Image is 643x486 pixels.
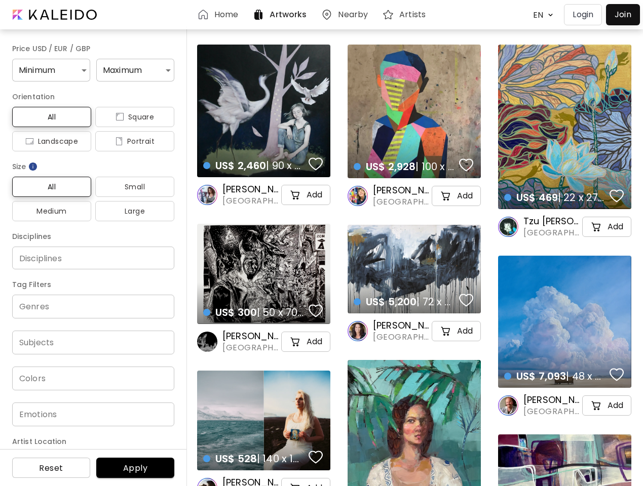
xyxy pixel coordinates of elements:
[12,278,174,291] h6: Tag Filters
[20,463,82,473] span: Reset
[197,330,330,353] a: [PERSON_NAME] [PERSON_NAME][GEOGRAPHIC_DATA], [GEOGRAPHIC_DATA]cart-iconAdd
[103,135,166,147] span: Portrait
[12,160,174,173] h6: Size
[103,205,166,217] span: Large
[95,107,174,127] button: iconSquare
[12,177,91,197] button: All
[289,336,301,348] img: cart-icon
[373,332,430,343] span: [GEOGRAPHIC_DATA], [GEOGRAPHIC_DATA]
[115,137,123,145] img: icon
[354,295,456,308] h4: | 72 x 48 inch
[12,230,174,242] h6: Disciplines
[95,177,174,197] button: Small
[432,321,481,341] button: cart-iconAdd
[432,186,481,206] button: cart-iconAdd
[523,394,580,406] h6: [PERSON_NAME]
[440,190,452,202] img: cart-icon
[96,458,174,478] button: Apply
[222,183,279,195] h6: [PERSON_NAME]
[457,290,476,310] button: favorites
[12,107,91,127] button: All
[289,189,301,201] img: cart-icon
[607,186,626,206] button: favorites
[608,400,623,411] h5: Add
[373,184,430,196] h6: [PERSON_NAME]
[348,45,481,178] a: US$ 2,928| 100 x 100 cmfavoriteshttps://cdn.kaleido.art/CDN/Artwork/169798/Primary/medium.webp?up...
[104,463,166,473] span: Apply
[348,225,481,313] a: US$ 5,200| 72 x 48 inchfavoriteshttps://cdn.kaleido.art/CDN/Artwork/174515/Primary/medium.webp?up...
[306,447,325,467] button: favorites
[440,325,452,337] img: cart-icon
[373,196,430,208] span: [GEOGRAPHIC_DATA], [GEOGRAPHIC_DATA]
[12,458,90,478] button: Reset
[20,181,83,193] span: All
[307,190,322,200] h5: Add
[321,9,372,21] a: Nearby
[523,406,580,417] span: [GEOGRAPHIC_DATA], [GEOGRAPHIC_DATA]
[348,319,481,343] a: [PERSON_NAME][GEOGRAPHIC_DATA], [GEOGRAPHIC_DATA]cart-iconAdd
[590,399,602,412] img: cart-icon
[306,154,325,174] button: favorites
[215,158,266,173] span: US$ 2,460
[545,10,556,20] img: arrow down
[348,184,481,208] a: [PERSON_NAME][GEOGRAPHIC_DATA], [GEOGRAPHIC_DATA]cart-iconAdd
[20,205,83,217] span: Medium
[12,201,91,221] button: Medium
[366,159,415,174] span: US$ 2,928
[608,222,623,232] h5: Add
[270,11,307,19] h6: Artworks
[214,11,238,19] h6: Home
[252,9,311,21] a: Artworks
[222,342,279,353] span: [GEOGRAPHIC_DATA], [GEOGRAPHIC_DATA]
[281,332,330,352] button: cart-iconAdd
[306,301,325,321] button: favorites
[582,395,631,416] button: cart-iconAdd
[197,224,330,324] a: US$ 300| 50 x 70 cmfavoriteshttps://cdn.kaleido.art/CDN/Artwork/171422/Primary/medium.webp?update...
[203,452,306,465] h4: | 140 x 100 cm
[573,9,593,21] p: Login
[12,59,90,82] div: Minimum
[457,155,476,175] button: favorites
[96,59,174,82] div: Maximum
[523,227,580,238] span: [GEOGRAPHIC_DATA], [GEOGRAPHIC_DATA]
[590,221,602,233] img: cart-icon
[197,183,330,207] a: [PERSON_NAME][GEOGRAPHIC_DATA], [GEOGRAPHIC_DATA]cart-iconAdd
[12,91,174,103] h6: Orientation
[528,6,545,24] div: EN
[498,45,631,209] a: US$ 469| 22 x 27 cmfavoriteshttps://cdn.kaleido.art/CDN/Artwork/174796/Primary/medium.webp?update...
[498,394,631,417] a: [PERSON_NAME][GEOGRAPHIC_DATA], [GEOGRAPHIC_DATA]cart-iconAdd
[504,370,607,383] h4: | 48 x 48 inch
[281,185,330,205] button: cart-iconAdd
[354,160,456,173] h4: | 100 x 100 cm
[564,4,602,25] button: Login
[12,43,174,55] h6: Price USD / EUR / GBP
[12,435,174,448] h6: Artist Location
[338,11,368,19] h6: Nearby
[504,191,607,204] h4: | 22 x 27 cm
[215,305,257,319] span: US$ 300
[457,326,473,336] h5: Add
[116,113,124,121] img: icon
[523,215,580,227] h6: Tzu [PERSON_NAME] [PERSON_NAME]
[606,4,640,25] a: Join
[103,111,166,123] span: Square
[95,201,174,221] button: Large
[498,256,631,388] a: US$ 7,093| 48 x 48 inchfavoriteshttps://cdn.kaleido.art/CDN/Artwork/175009/Primary/medium.webp?up...
[20,135,83,147] span: Landscape
[366,295,417,309] span: US$ 5,200
[95,131,174,151] button: iconPortrait
[197,45,330,177] a: US$ 2,460| 90 x 90 cmfavoriteshttps://cdn.kaleido.art/CDN/Artwork/174871/Primary/medium.webp?upda...
[516,190,558,205] span: US$ 469
[203,306,306,319] h4: | 50 x 70 cm
[564,4,606,25] a: Login
[28,161,38,172] img: info
[20,111,83,123] span: All
[607,364,626,385] button: favorites
[222,195,279,207] span: [GEOGRAPHIC_DATA], [GEOGRAPHIC_DATA]
[498,215,631,238] a: Tzu [PERSON_NAME] [PERSON_NAME][GEOGRAPHIC_DATA], [GEOGRAPHIC_DATA]cart-iconAdd
[203,159,306,172] h4: | 90 x 90 cm
[373,319,430,332] h6: [PERSON_NAME]
[197,9,242,21] a: Home
[197,371,330,470] a: US$ 528| 140 x 100 cmfavoriteshttps://cdn.kaleido.art/CDN/Artwork/171928/Primary/medium.webp?upda...
[215,452,257,466] span: US$ 528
